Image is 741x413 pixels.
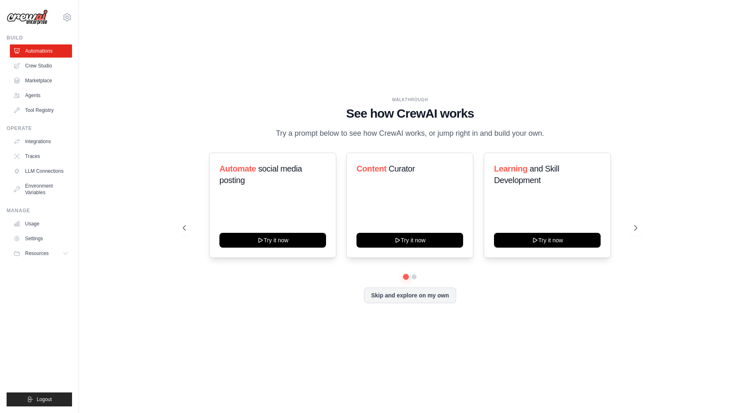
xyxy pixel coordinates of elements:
[10,135,72,148] a: Integrations
[10,165,72,178] a: LLM Connections
[219,233,326,248] button: Try it now
[494,164,527,173] span: Learning
[7,35,72,41] div: Build
[10,232,72,245] a: Settings
[183,106,637,121] h1: See how CrewAI works
[10,74,72,87] a: Marketplace
[357,233,463,248] button: Try it now
[389,164,415,173] span: Curator
[10,247,72,260] button: Resources
[7,125,72,132] div: Operate
[7,9,48,25] img: Logo
[10,104,72,117] a: Tool Registry
[10,59,72,72] a: Crew Studio
[7,207,72,214] div: Manage
[272,128,548,139] p: Try a prompt below to see how CrewAI works, or jump right in and build your own.
[183,97,637,103] div: WALKTHROUGH
[219,164,302,185] span: social media posting
[364,288,456,303] button: Skip and explore on my own
[10,44,72,58] a: Automations
[10,150,72,163] a: Traces
[25,250,49,257] span: Resources
[10,217,72,230] a: Usage
[10,179,72,199] a: Environment Variables
[10,89,72,102] a: Agents
[494,164,559,185] span: and Skill Development
[357,164,387,173] span: Content
[7,392,72,406] button: Logout
[494,233,601,248] button: Try it now
[37,396,52,403] span: Logout
[219,164,256,173] span: Automate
